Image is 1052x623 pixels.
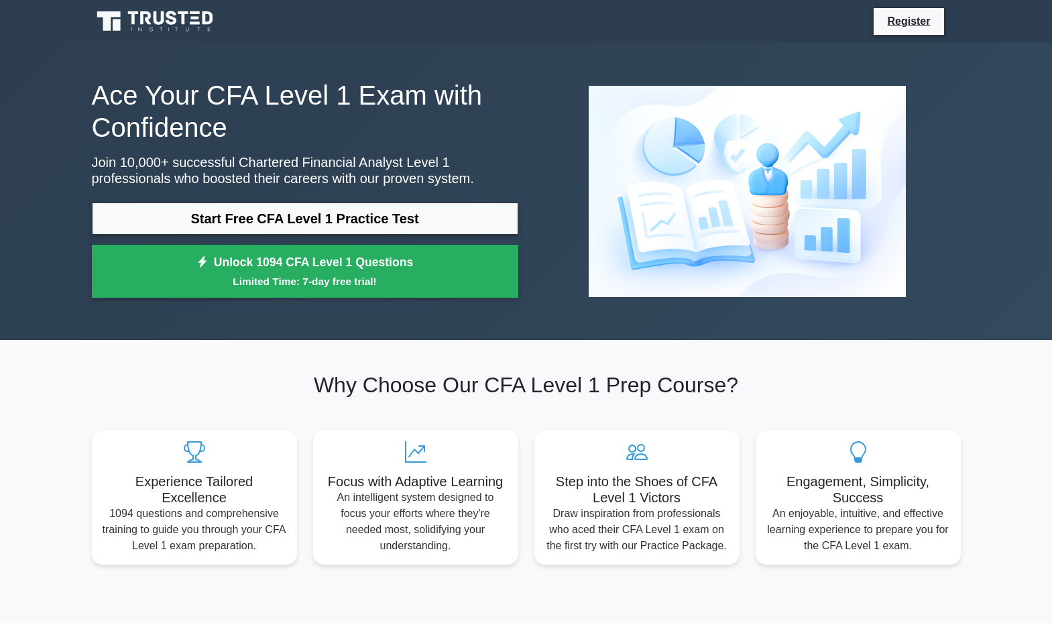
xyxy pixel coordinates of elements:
h5: Focus with Adaptive Learning [324,473,508,490]
h5: Engagement, Simplicity, Success [766,473,950,506]
p: Join 10,000+ successful Chartered Financial Analyst Level 1 professionals who boosted their caree... [92,154,518,186]
a: Start Free CFA Level 1 Practice Test [92,203,518,235]
p: Draw inspiration from professionals who aced their CFA Level 1 exam on the first try with our Pra... [545,506,729,554]
img: Chartered Financial Analyst Level 1 Preview [578,75,917,308]
h5: Step into the Shoes of CFA Level 1 Victors [545,473,729,506]
p: An enjoyable, intuitive, and effective learning experience to prepare you for the CFA Level 1 exam. [766,506,950,554]
a: Unlock 1094 CFA Level 1 QuestionsLimited Time: 7-day free trial! [92,245,518,298]
small: Limited Time: 7-day free trial! [109,274,502,289]
h2: Why Choose Our CFA Level 1 Prep Course? [92,372,961,398]
h1: Ace Your CFA Level 1 Exam with Confidence [92,79,518,144]
p: An intelligent system designed to focus your efforts where they're needed most, solidifying your ... [324,490,508,554]
p: 1094 questions and comprehensive training to guide you through your CFA Level 1 exam preparation. [103,506,286,554]
h5: Experience Tailored Excellence [103,473,286,506]
a: Register [879,13,938,30]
